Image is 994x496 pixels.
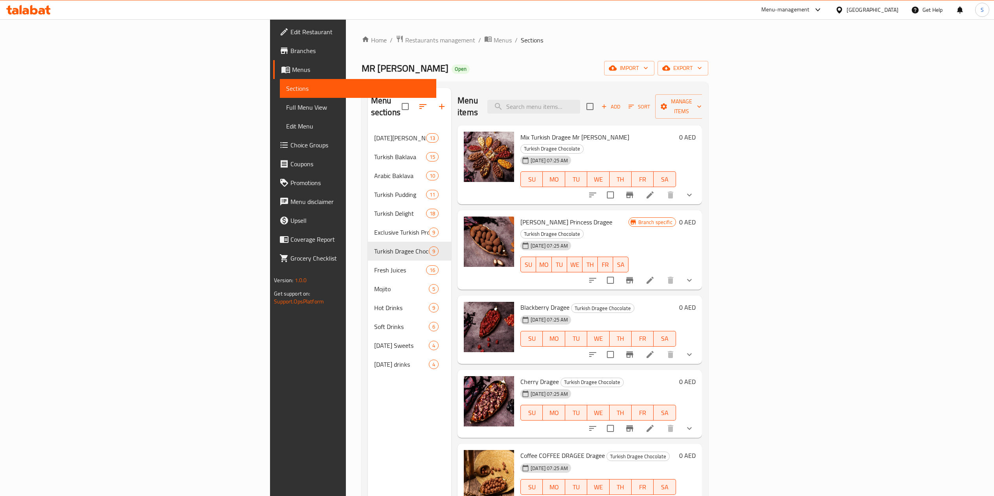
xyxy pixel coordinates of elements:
div: Hot Drinks9 [368,298,452,317]
input: search [487,100,580,114]
div: items [429,246,439,256]
button: TU [565,405,587,421]
img: Almond Cinnamon Princess Dragee [464,217,514,267]
span: Edit Menu [286,121,430,131]
span: WE [590,407,606,419]
span: Sort sections [413,97,432,116]
button: TU [565,171,587,187]
span: Branches [290,46,430,55]
span: Turkish Delight [374,209,426,218]
button: Manage items [655,94,708,119]
span: 6 [429,323,438,331]
div: items [426,265,439,275]
span: [DATE] 07:25 AM [527,157,571,164]
a: Edit Restaurant [273,22,436,41]
span: Turkish Dragee Chocolate [521,144,583,153]
nav: Menu sections [368,125,452,377]
button: WE [567,257,582,272]
span: MO [539,259,549,270]
span: Select section [582,98,598,115]
svg: Show Choices [685,276,694,285]
div: items [429,303,439,312]
div: Turkish Baklava [374,152,426,162]
span: TU [568,407,584,419]
div: Soft Drinks6 [368,317,452,336]
div: Arabic Baklava10 [368,166,452,185]
button: sort-choices [583,419,602,438]
span: Mojito [374,284,429,294]
span: 9 [429,229,438,236]
span: Full Menu View [286,103,430,112]
button: SU [520,171,543,187]
span: Upsell [290,216,430,225]
span: import [610,63,648,73]
span: WE [590,333,606,344]
span: SU [524,259,533,270]
a: Promotions [273,173,436,192]
button: Add [598,101,623,113]
span: Mix Turkish Dragee Mr [PERSON_NAME] [520,131,629,143]
span: FR [635,333,650,344]
span: 16 [426,266,438,274]
span: Cherry Dragee [520,376,559,388]
span: Version: [274,275,293,285]
span: SU [524,481,540,493]
span: [PERSON_NAME] Princess Dragee [520,216,612,228]
span: Branch specific [635,219,676,226]
span: Menus [494,35,512,45]
div: Fresh Juices16 [368,261,452,279]
button: delete [661,419,680,438]
span: Fresh Juices [374,265,426,275]
img: Mix Turkish Dragee Mr Kunafa [464,132,514,182]
div: [GEOGRAPHIC_DATA] [847,6,898,14]
button: delete [661,186,680,204]
span: SU [524,174,540,185]
button: sort-choices [583,186,602,204]
button: SA [654,479,676,495]
button: show more [680,419,699,438]
button: SA [654,405,676,421]
button: MO [543,479,565,495]
span: Grocery Checklist [290,254,430,263]
span: Coffee COFFEE DRAGEE Dragee [520,450,605,461]
a: Branches [273,41,436,60]
span: Menus [292,65,430,74]
div: Mojito5 [368,279,452,298]
div: Turkish Dragee Chocolate [374,246,429,256]
button: show more [680,271,699,290]
span: WE [590,174,606,185]
span: Soft Drinks [374,322,429,331]
div: items [426,190,439,199]
a: Edit menu item [645,350,655,359]
span: MR [PERSON_NAME] [362,59,448,77]
button: FR [632,405,654,421]
li: / [515,35,518,45]
button: Add section [432,97,451,116]
span: Edit Restaurant [290,27,430,37]
span: MO [546,174,562,185]
span: Turkish Dragee Chocolate [607,452,669,461]
button: sort-choices [583,271,602,290]
span: 5 [429,285,438,293]
span: Sections [286,84,430,93]
button: MO [543,171,565,187]
div: Turkish Delight18 [368,204,452,223]
button: MO [543,331,565,347]
button: MO [543,405,565,421]
h2: Menu items [457,95,478,118]
span: Sort items [623,101,655,113]
button: WE [587,331,609,347]
button: WE [587,171,609,187]
span: TU [568,174,584,185]
div: Open [452,64,470,74]
a: Menus [484,35,512,45]
div: Exclusive Turkish Products [374,228,429,237]
a: Edit Menu [280,117,436,136]
span: 9 [429,304,438,312]
span: 9 [429,248,438,255]
span: Restaurants management [405,35,475,45]
button: WE [587,479,609,495]
nav: breadcrumb [362,35,708,45]
span: TH [613,333,628,344]
svg: Show Choices [685,424,694,433]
